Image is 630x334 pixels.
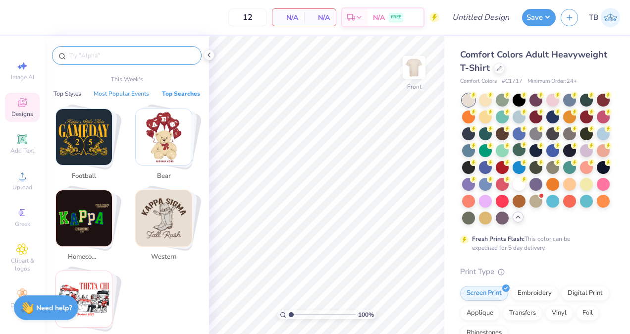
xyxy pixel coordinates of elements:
[129,190,204,266] button: Stack Card Button western
[404,57,424,77] img: Front
[589,12,598,23] span: TB
[460,77,497,86] span: Comfort Colors
[148,252,180,262] span: western
[10,301,34,309] span: Decorate
[589,8,620,27] a: TB
[129,109,204,185] button: Stack Card Button bear
[444,7,517,27] input: Untitled Design
[576,306,599,321] div: Foil
[136,109,192,165] img: bear
[522,9,556,26] button: Save
[10,147,34,155] span: Add Text
[36,303,72,313] strong: Need help?
[68,171,100,181] span: football
[460,286,508,301] div: Screen Print
[310,12,330,23] span: N/A
[472,235,525,243] strong: Fresh Prints Flash:
[460,49,607,74] span: Comfort Colors Adult Heavyweight T-Shirt
[50,190,124,266] button: Stack Card Button homecoming
[503,306,542,321] div: Transfers
[56,109,112,165] img: football
[111,75,143,84] p: This Week's
[68,252,100,262] span: homecoming
[91,89,152,99] button: Most Popular Events
[460,306,500,321] div: Applique
[51,89,84,99] button: Top Styles
[11,73,34,81] span: Image AI
[136,190,192,246] img: western
[148,171,180,181] span: bear
[511,286,558,301] div: Embroidery
[228,8,267,26] input: – –
[407,82,421,91] div: Front
[159,89,203,99] button: Top Searches
[278,12,298,23] span: N/A
[561,286,609,301] div: Digital Print
[11,110,33,118] span: Designs
[5,257,40,273] span: Clipart & logos
[56,271,112,327] img: parents weekend
[601,8,620,27] img: Tyler Bisbee
[460,266,610,278] div: Print Type
[527,77,577,86] span: Minimum Order: 24 +
[50,109,124,185] button: Stack Card Button football
[391,14,401,21] span: FREE
[502,77,523,86] span: # C1717
[472,234,594,252] div: This color can be expedited for 5 day delivery.
[12,183,32,191] span: Upload
[15,220,30,228] span: Greek
[68,51,195,60] input: Try "Alpha"
[545,306,573,321] div: Vinyl
[56,190,112,246] img: homecoming
[373,12,385,23] span: N/A
[358,310,374,319] span: 100 %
